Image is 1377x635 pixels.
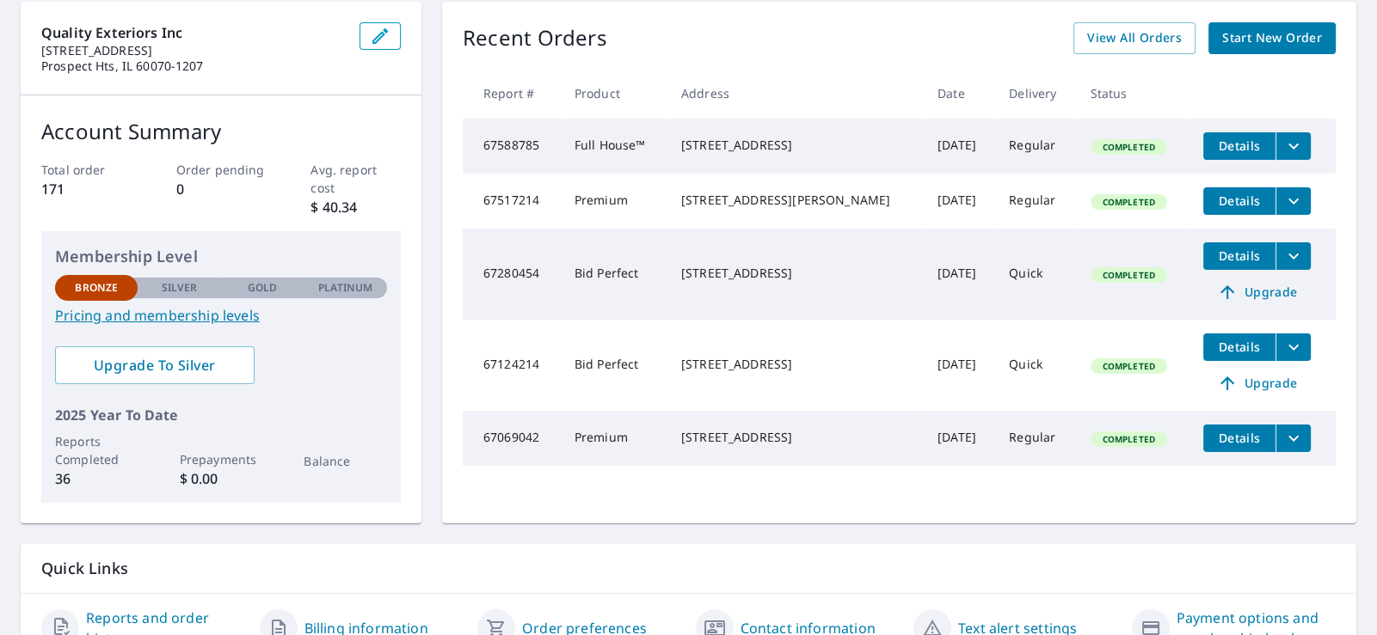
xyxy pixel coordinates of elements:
p: 171 [41,179,131,199]
td: 67124214 [463,320,561,411]
button: detailsBtn-67280454 [1203,242,1276,270]
p: Total order [41,161,131,179]
p: Bronze [75,280,118,296]
td: Regular [995,411,1076,466]
th: Date [924,68,995,119]
td: [DATE] [924,119,995,174]
button: filesDropdownBtn-67588785 [1276,132,1311,160]
p: Balance [304,452,386,470]
button: detailsBtn-67517214 [1203,187,1276,215]
p: Order pending [176,161,266,179]
p: [STREET_ADDRESS] [41,43,346,58]
p: Prepayments [180,450,262,468]
p: Quality Exteriors Inc [41,22,346,43]
th: Product [561,68,667,119]
td: [DATE] [924,320,995,411]
p: Avg. report cost [310,161,400,197]
p: 36 [55,468,138,489]
span: Upgrade To Silver [69,356,241,375]
span: Details [1214,137,1265,154]
p: Reports Completed [55,432,138,468]
span: Completed [1092,141,1165,153]
div: [STREET_ADDRESS] [681,356,910,373]
div: [STREET_ADDRESS][PERSON_NAME] [681,192,910,209]
td: Premium [561,411,667,466]
span: Upgrade [1214,373,1300,394]
td: Quick [995,229,1076,320]
th: Status [1077,68,1190,119]
button: filesDropdownBtn-67280454 [1276,242,1311,270]
p: Prospect Hts, IL 60070-1207 [41,58,346,74]
a: Upgrade To Silver [55,346,255,384]
th: Report # [463,68,561,119]
a: Pricing and membership levels [55,305,387,326]
td: Regular [995,119,1076,174]
td: Premium [561,174,667,229]
span: Completed [1092,433,1165,445]
p: $ 40.34 [310,197,400,217]
div: [STREET_ADDRESS] [681,429,910,446]
span: Details [1214,192,1265,209]
p: 0 [176,179,266,199]
span: Details [1214,430,1265,446]
th: Delivery [995,68,1076,119]
span: Completed [1092,269,1165,281]
p: Silver [162,280,198,296]
td: Quick [995,320,1076,411]
span: Details [1214,247,1265,264]
td: [DATE] [924,411,995,466]
td: 67517214 [463,174,561,229]
a: View All Orders [1073,22,1196,54]
a: Start New Order [1208,22,1336,54]
div: [STREET_ADDRESS] [681,137,910,154]
button: detailsBtn-67124214 [1203,333,1276,361]
span: Start New Order [1222,27,1322,49]
p: Account Summary [41,116,401,147]
button: detailsBtn-67588785 [1203,132,1276,160]
a: Upgrade [1203,278,1311,306]
p: 2025 Year To Date [55,405,387,425]
p: $ 0.00 [180,468,262,489]
p: Platinum [318,280,372,296]
td: Full House™ [561,119,667,174]
span: Completed [1092,360,1165,372]
div: [STREET_ADDRESS] [681,265,910,282]
td: [DATE] [924,229,995,320]
td: Regular [995,174,1076,229]
td: 67280454 [463,229,561,320]
td: Bid Perfect [561,229,667,320]
a: Upgrade [1203,369,1311,397]
td: 67588785 [463,119,561,174]
button: filesDropdownBtn-67069042 [1276,424,1311,452]
p: Recent Orders [463,22,607,54]
span: View All Orders [1087,27,1182,49]
button: detailsBtn-67069042 [1203,424,1276,452]
p: Membership Level [55,245,387,268]
button: filesDropdownBtn-67517214 [1276,187,1311,215]
button: filesDropdownBtn-67124214 [1276,333,1311,361]
span: Details [1214,339,1265,355]
p: Quick Links [41,558,1336,579]
span: Completed [1092,196,1165,208]
th: Address [667,68,924,119]
td: [DATE] [924,174,995,229]
td: Bid Perfect [561,320,667,411]
td: 67069042 [463,411,561,466]
p: Gold [248,280,277,296]
span: Upgrade [1214,282,1300,302]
